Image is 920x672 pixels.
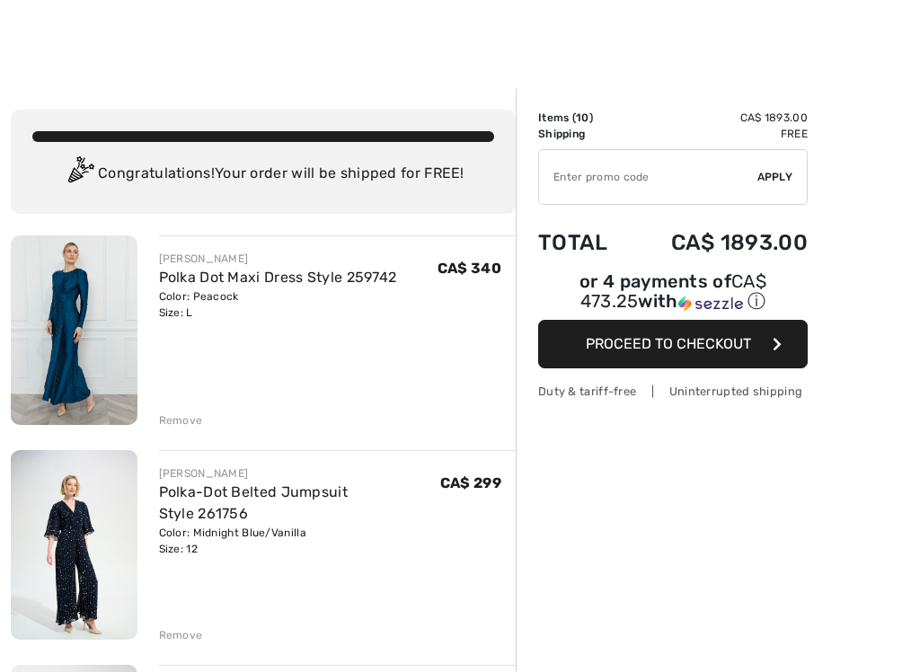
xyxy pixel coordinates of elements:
button: Proceed to Checkout [538,320,808,368]
a: Polka Dot Maxi Dress Style 259742 [159,269,397,286]
img: Polka-Dot Belted Jumpsuit Style 261756 [11,450,137,640]
span: CA$ 299 [440,474,501,491]
td: CA$ 1893.00 [629,212,808,273]
span: Proceed to Checkout [586,335,751,352]
input: Promo code [539,150,757,204]
img: Sezzle [678,296,743,312]
div: [PERSON_NAME] [159,465,440,482]
span: 10 [576,111,589,124]
div: or 4 payments ofCA$ 473.25withSezzle Click to learn more about Sezzle [538,273,808,320]
div: Congratulations! Your order will be shipped for FREE! [32,156,494,192]
span: Apply [757,169,793,185]
div: [PERSON_NAME] [159,251,397,267]
div: Duty & tariff-free | Uninterrupted shipping [538,383,808,400]
td: Items ( ) [538,110,629,126]
div: or 4 payments of with [538,273,808,314]
img: Polka Dot Maxi Dress Style 259742 [11,235,137,425]
div: Remove [159,627,203,643]
span: CA$ 473.25 [580,270,766,312]
div: Color: Midnight Blue/Vanilla Size: 12 [159,525,440,557]
span: CA$ 340 [438,260,501,277]
td: CA$ 1893.00 [629,110,808,126]
img: Congratulation2.svg [62,156,98,192]
div: Color: Peacock Size: L [159,288,397,321]
td: Shipping [538,126,629,142]
td: Free [629,126,808,142]
td: Total [538,212,629,273]
div: Remove [159,412,203,429]
a: Polka-Dot Belted Jumpsuit Style 261756 [159,483,349,522]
